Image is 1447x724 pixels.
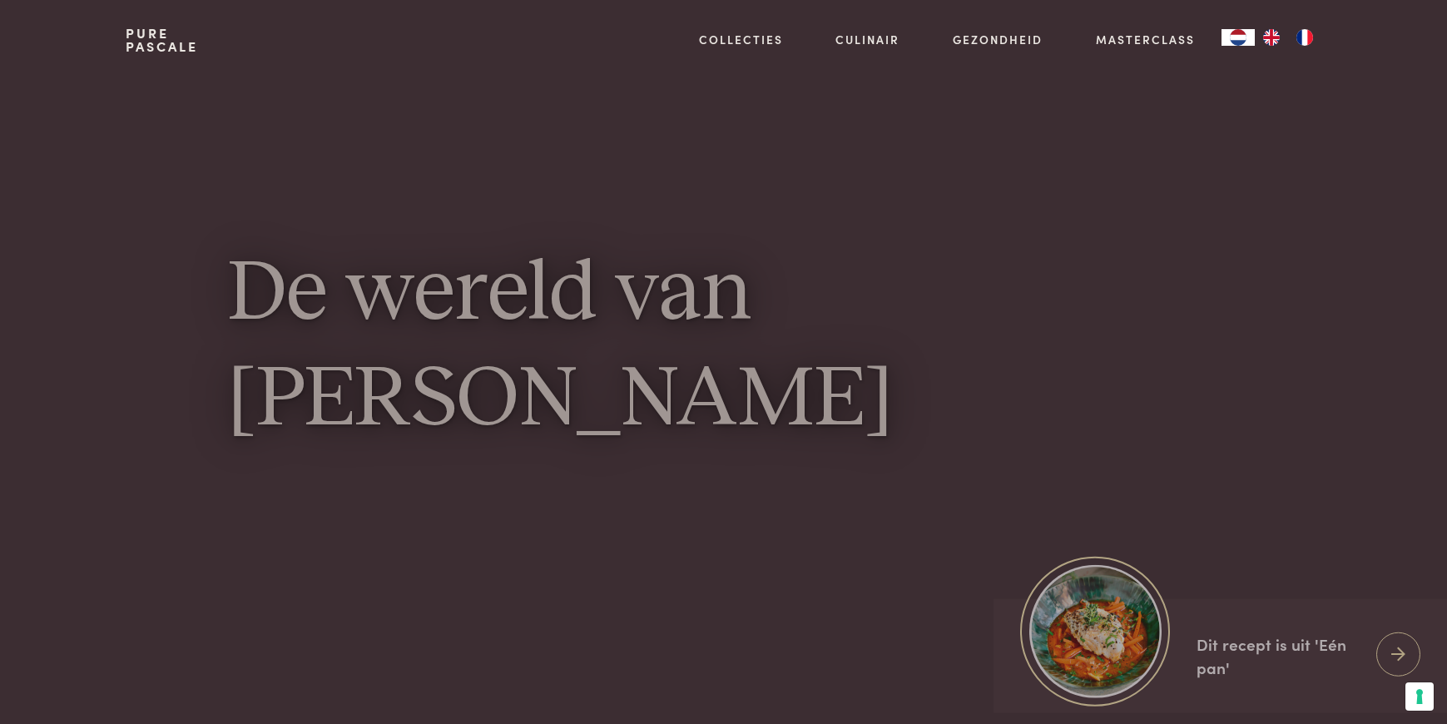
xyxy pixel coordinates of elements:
[1255,29,1288,46] a: EN
[1222,29,1321,46] aside: Language selected: Nederlands
[835,31,899,48] a: Culinair
[1405,682,1434,711] button: Uw voorkeuren voor toestemming voor trackingtechnologieën
[1288,29,1321,46] a: FR
[228,242,1220,454] h1: De wereld van [PERSON_NAME]
[1255,29,1321,46] ul: Language list
[1096,31,1195,48] a: Masterclass
[953,31,1043,48] a: Gezondheid
[1222,29,1255,46] div: Language
[1197,632,1363,679] div: Dit recept is uit 'Eén pan'
[994,598,1447,712] a: https://admin.purepascale.com/wp-content/uploads/2025/08/home_recept_link.jpg Dit recept is uit '...
[1222,29,1255,46] a: NL
[699,31,783,48] a: Collecties
[1029,565,1162,697] img: https://admin.purepascale.com/wp-content/uploads/2025/08/home_recept_link.jpg
[126,27,198,53] a: PurePascale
